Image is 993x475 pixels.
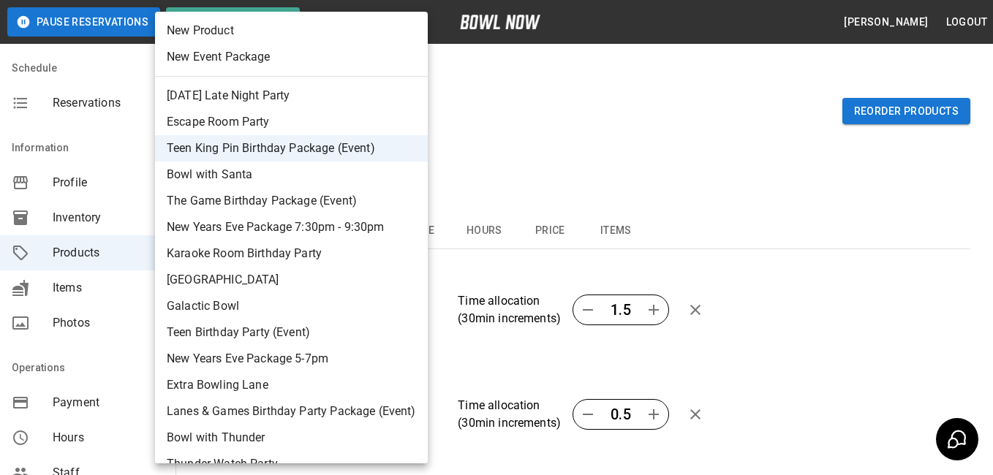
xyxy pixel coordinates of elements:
li: Extra Bowling Lane [155,372,428,398]
li: New Event Package [155,44,428,70]
li: Bowl with Santa [155,161,428,188]
li: Lanes & Games Birthday Party Package (Event) [155,398,428,425]
li: Galactic Bowl [155,293,428,319]
li: Teen Birthday Party (Event) [155,319,428,346]
li: New Years Eve Package 5-7pm [155,346,428,372]
li: Karaoke Room Birthday Party [155,240,428,267]
li: New Product [155,18,428,44]
li: Teen King Pin Birthday Package (Event) [155,135,428,161]
li: The Game Birthday Package (Event) [155,188,428,214]
li: Bowl with Thunder [155,425,428,451]
li: [DATE] Late Night Party [155,83,428,109]
li: Escape Room Party [155,109,428,135]
li: New Years Eve Package 7:30pm - 9:30pm [155,214,428,240]
li: [GEOGRAPHIC_DATA] [155,267,428,293]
